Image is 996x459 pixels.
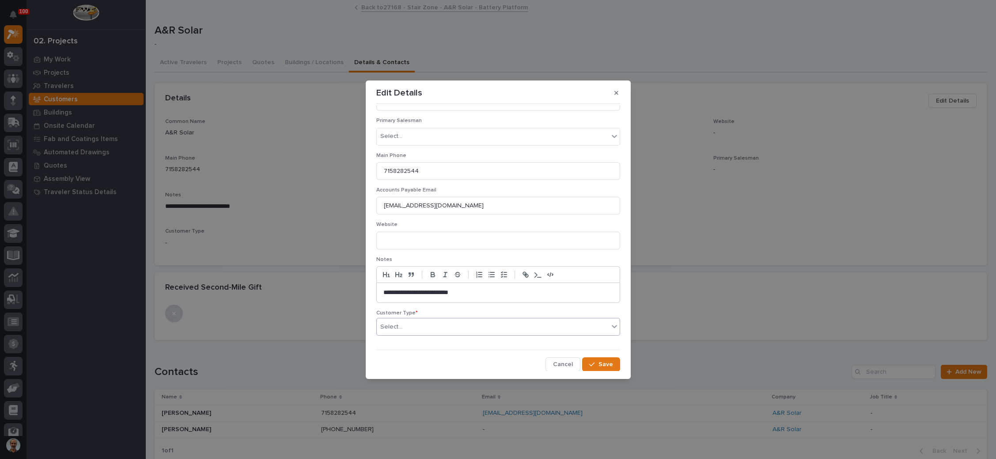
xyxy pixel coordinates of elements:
[380,322,402,332] div: Select...
[545,357,580,371] button: Cancel
[376,310,418,316] span: Customer Type
[376,222,398,227] span: Website
[380,132,402,141] div: Select...
[598,360,613,368] span: Save
[582,357,620,371] button: Save
[376,153,406,158] span: Main Phone
[376,187,436,193] span: Accounts Payable Email
[376,88,422,98] p: Edit Details
[376,118,422,123] span: Primary Salesman
[376,257,392,262] span: Notes
[553,360,573,368] span: Cancel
